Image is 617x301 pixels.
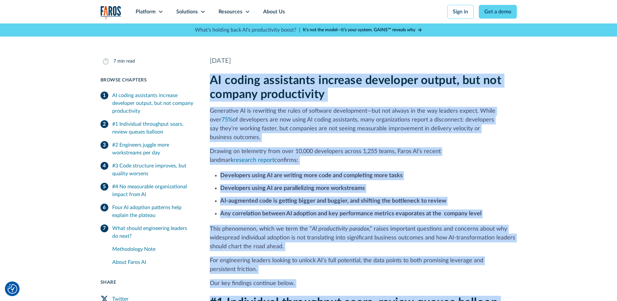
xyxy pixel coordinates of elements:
[210,279,517,288] p: Our key findings continue below.
[447,5,474,19] a: Sign in
[136,8,155,16] div: Platform
[112,183,194,198] div: #4 No measurable organizational impact from AI
[101,118,194,138] a: #1 Individual throughput soars, review queues balloon
[220,173,403,179] strong: Developers using AI are writing more code and completing more tasks
[219,8,242,16] div: Resources
[7,284,17,294] button: Cookie Settings
[220,198,446,204] strong: AI-augmented code is getting bigger and buggier, and shifting the bottleneck to review
[101,89,194,118] a: AI coding assistants increase developer output, but not company productivity
[112,92,194,115] div: AI coding assistants increase developer output, but not company productivity
[210,225,517,251] p: This phenomenon, which we term the “ ,” raises important questions and concerns about why widespr...
[101,222,194,243] a: What should engineering leaders do next?
[221,117,233,123] a: 75%
[117,58,135,65] div: min read
[101,138,194,159] a: #2 Engineers juggle more workstreams per day
[220,211,481,217] strong: Any correlation between AI adoption and key performance metrics evaporates at the company level
[312,226,369,232] em: AI productivity paradox
[210,56,517,66] div: [DATE]
[101,279,194,286] div: Share
[234,157,274,163] a: research report
[101,159,194,180] a: #3 Code structure improves, but quality worsens
[112,120,194,136] div: #1 Individual throughput soars, review queues balloon
[112,258,194,266] div: About Faros AI
[303,28,415,32] strong: It’s not the model—it’s your system. GAINS™ reveals why
[101,180,194,201] a: #4 No measurable organizational impact from AI
[112,245,194,253] div: Methodology Note
[210,147,517,165] p: Drawing on telemetry from over 10,000 developers across 1,255 teams, Faros AI’s recent landmark c...
[112,162,194,178] div: #3 Code structure improves, but quality worsens
[112,256,194,269] a: About Faros AI
[114,58,116,65] div: 7
[479,5,517,19] a: Get a demo
[176,8,198,16] div: Solutions
[210,74,517,102] h2: AI coding assistants increase developer output, but not company productivity
[210,256,517,274] p: For engineering leaders looking to unlock AI’s full potential, the data points to both promising ...
[195,26,300,34] p: What's holding back AI's productivity boost? |
[101,6,121,19] img: Logo of the analytics and reporting company Faros.
[101,6,121,19] a: home
[112,141,194,157] div: #2 Engineers juggle more workstreams per day
[101,201,194,222] a: Four AI adoption patterns help explain the plateau
[210,107,517,142] p: Generative AI is rewriting the rules of software development—but not always in the way leaders ex...
[220,185,365,191] strong: Developers using AI are parallelizing more workstreams
[7,284,17,294] img: Revisit consent button
[112,204,194,219] div: Four AI adoption patterns help explain the plateau
[112,224,194,240] div: What should engineering leaders do next?
[101,77,194,84] div: Browse Chapters
[303,27,423,34] a: It’s not the model—it’s your system. GAINS™ reveals why
[112,243,194,256] a: Methodology Note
